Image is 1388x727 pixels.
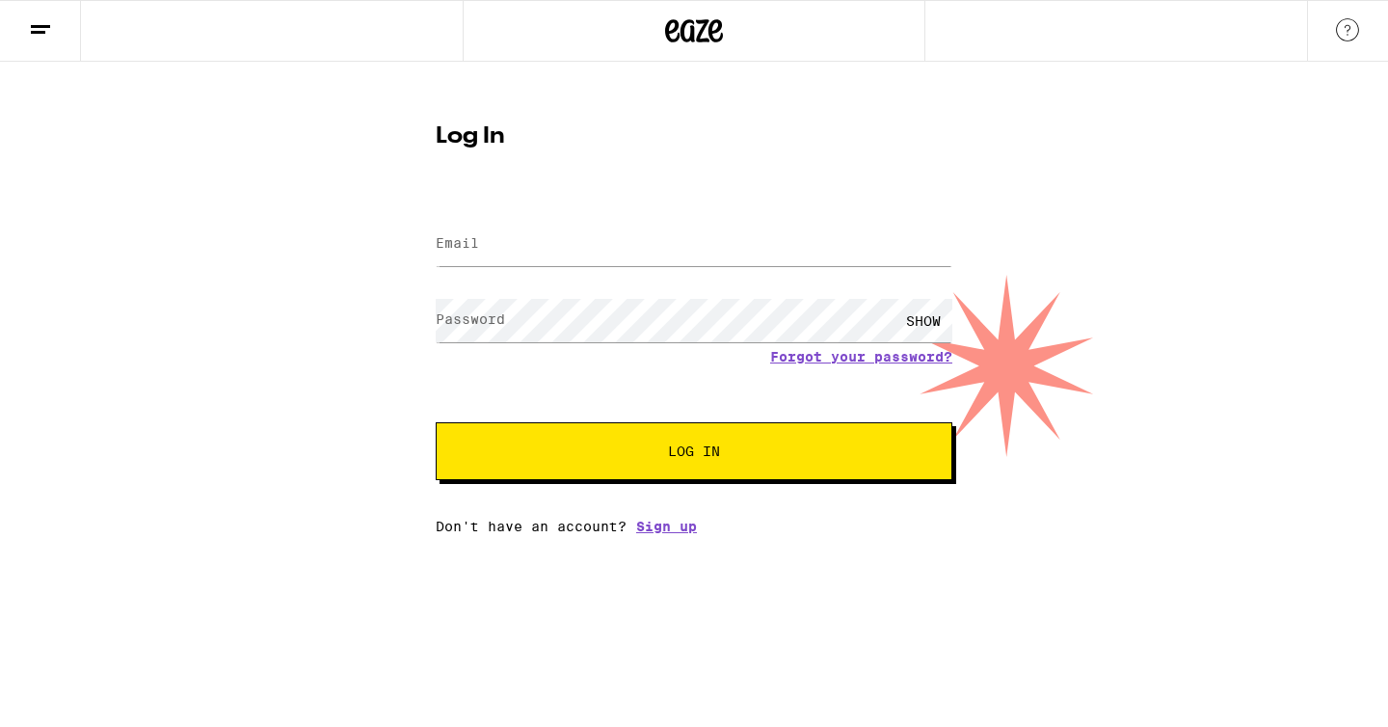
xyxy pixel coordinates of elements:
[894,299,952,342] div: SHOW
[668,444,720,458] span: Log In
[436,422,952,480] button: Log In
[436,519,952,534] div: Don't have an account?
[436,223,952,266] input: Email
[12,13,139,29] span: Hi. Need any help?
[436,235,479,251] label: Email
[636,519,697,534] a: Sign up
[770,349,952,364] a: Forgot your password?
[436,311,505,327] label: Password
[436,125,952,148] h1: Log In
